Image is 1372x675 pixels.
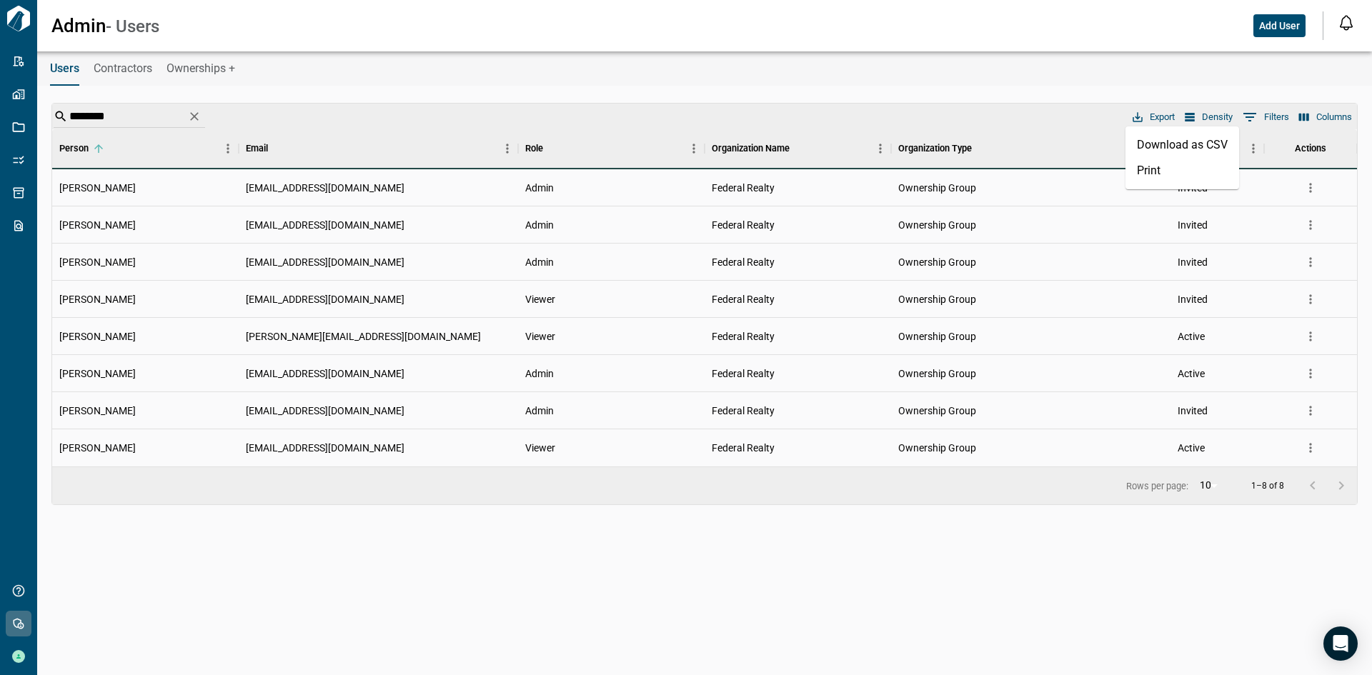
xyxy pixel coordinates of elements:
span: Federal Realty [712,218,775,232]
span: Active [1178,329,1205,344]
div: Role [525,129,543,169]
span: Ownership Group [898,329,976,344]
button: more [1300,177,1321,199]
ul: Export [1125,126,1239,189]
span: [EMAIL_ADDRESS][DOMAIN_NAME] [246,181,404,195]
span: Viewer [525,329,555,344]
button: more [1300,326,1321,347]
p: 1–8 of 8 [1251,481,1284,491]
span: Federal Realty [712,181,775,195]
div: Person [59,129,89,169]
button: Add User [1253,14,1306,37]
div: base tabs [36,51,1372,86]
div: Search [54,105,205,129]
span: Invited [1178,292,1208,306]
button: Sort [268,139,288,159]
span: Admin [51,15,106,36]
span: Admin [525,218,554,232]
span: [PERSON_NAME] [59,255,136,269]
div: 10 [1194,475,1228,496]
li: Print [1125,158,1239,184]
div: Organization Type [891,129,1170,169]
span: Active [1178,441,1205,455]
span: Ownership Group [898,218,976,232]
span: Invited [1178,255,1208,269]
span: Federal Realty [712,329,775,344]
span: Admin [525,181,554,195]
button: Select columns [1296,108,1356,126]
span: - Users [106,16,159,36]
button: more [1300,363,1321,384]
span: Ownership Group [898,441,976,455]
span: Federal Realty [712,441,775,455]
span: [EMAIL_ADDRESS][DOMAIN_NAME] [246,404,404,418]
button: Show filters [1239,106,1293,129]
div: Organization Type [898,129,972,169]
button: Sort [972,139,992,159]
span: Active [1178,366,1205,381]
span: [PERSON_NAME] [59,404,136,418]
span: Admin [525,404,554,418]
span: Invited [1178,404,1208,418]
span: Contractors [94,61,152,76]
div: Email [246,129,268,169]
button: Menu [217,138,239,159]
span: Ownership Group [898,181,976,195]
button: Density [1181,108,1236,126]
button: more [1300,289,1321,310]
span: [EMAIL_ADDRESS][DOMAIN_NAME] [246,218,404,232]
button: Open notification feed [1335,11,1358,34]
button: Sort [790,139,810,159]
span: Ownership Group [898,404,976,418]
div: Actions [1295,129,1326,169]
span: Admin [525,366,554,381]
span: Ownership Group [898,255,976,269]
span: Viewer [525,441,555,455]
span: [PERSON_NAME] [59,292,136,306]
span: Federal Realty [712,292,775,306]
span: [PERSON_NAME] [59,441,136,455]
div: Open Intercom Messenger [1323,626,1358,661]
span: Federal Realty [712,366,775,381]
div: Person [52,129,239,169]
span: [EMAIL_ADDRESS][DOMAIN_NAME] [246,292,404,306]
span: [EMAIL_ADDRESS][DOMAIN_NAME] [246,255,404,269]
span: Admin [525,255,554,269]
button: Sort [89,139,109,159]
button: Clear [184,106,205,127]
li: Download as CSV [1125,132,1239,158]
button: more [1300,214,1321,236]
button: more [1300,437,1321,459]
button: Menu [1243,138,1264,159]
span: [PERSON_NAME] [59,181,136,195]
span: Federal Realty [712,404,775,418]
span: [EMAIL_ADDRESS][DOMAIN_NAME] [246,441,404,455]
button: Menu [683,138,705,159]
div: Actions [1264,129,1357,169]
span: Add User [1259,19,1300,33]
div: Organization Name [705,129,891,169]
span: Users [50,61,79,76]
button: Menu [870,138,891,159]
button: Export [1129,108,1178,126]
span: Ownership Group [898,292,976,306]
div: Organization Name [712,129,790,169]
span: Federal Realty [712,255,775,269]
span: [PERSON_NAME] [59,218,136,232]
div: Email [239,129,518,169]
span: [PERSON_NAME] [59,329,136,344]
button: Sort [543,139,563,159]
span: Ownership Group [898,366,976,381]
span: [EMAIL_ADDRESS][DOMAIN_NAME] [246,366,404,381]
div: Role [518,129,705,169]
span: Invited [1178,218,1208,232]
div: Activity [1170,129,1263,169]
button: more [1300,251,1321,273]
span: Ownerships + [166,61,235,76]
button: Menu [497,138,518,159]
button: more [1300,400,1321,421]
p: Rows per page: [1126,481,1188,491]
span: Viewer [525,292,555,306]
span: [PERSON_NAME] [59,366,136,381]
span: [PERSON_NAME][EMAIL_ADDRESS][DOMAIN_NAME] [246,329,481,344]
